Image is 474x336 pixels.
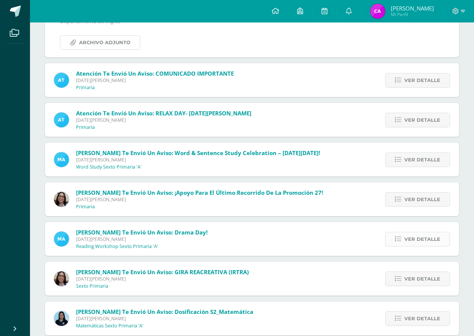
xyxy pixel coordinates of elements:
[404,312,440,326] span: Ver detalle
[404,153,440,167] span: Ver detalle
[404,232,440,246] span: Ver detalle
[76,315,253,322] span: [DATE][PERSON_NAME]
[76,77,234,84] span: [DATE][PERSON_NAME]
[76,164,142,170] p: Word Study Sexto Primaria 'A'
[54,152,69,167] img: 51297686cd001f20f1b4136f7b1f914a.png
[76,189,323,196] span: [PERSON_NAME] te envió un aviso: ¡Apoyo para el Último Recorrido de la Promoción 27!
[54,231,69,246] img: 51297686cd001f20f1b4136f7b1f914a.png
[54,311,69,326] img: 1c2e75a0a924ffa84caa3ccf4b89f7cc.png
[404,113,440,127] span: Ver detalle
[76,70,234,77] span: Atención te envió un aviso: COMUNICADO IMPORTANTE
[76,308,253,315] span: [PERSON_NAME] te envió un aviso: Dosificación S2_Matemática
[76,157,320,163] span: [DATE][PERSON_NAME]
[76,276,249,282] span: [DATE][PERSON_NAME]
[76,149,320,157] span: [PERSON_NAME] te envió un aviso: Word & Sentence Study Celebration – [DATE][DATE]!
[76,283,108,289] p: Sexto Primaria
[76,109,251,117] span: Atención te envió un aviso: RELAX DAY- [DATE][PERSON_NAME]
[391,11,434,18] span: Mi Perfil
[76,117,251,123] span: [DATE][PERSON_NAME]
[76,196,323,203] span: [DATE][PERSON_NAME]
[54,73,69,88] img: 9fc725f787f6a993fc92a288b7a8b70c.png
[76,243,158,249] p: Reading Workshop Sexto Primaria 'A'
[76,323,144,329] p: Matemáticas Sexto Primaria 'A'
[76,236,208,242] span: [DATE][PERSON_NAME]
[54,112,69,127] img: 9fc725f787f6a993fc92a288b7a8b70c.png
[391,4,434,12] span: [PERSON_NAME]
[404,73,440,87] span: Ver detalle
[76,228,208,236] span: [PERSON_NAME] te envió un aviso: Drama Day!
[79,36,130,49] span: Archivo Adjunto
[370,4,385,19] img: 386326765ab7d4a173a90e2fe536d655.png
[76,85,95,91] p: Primaria
[60,35,140,50] a: Archivo Adjunto
[76,268,249,276] span: [PERSON_NAME] te envió un aviso: GIRA REACREATIVA (IRTRA)
[54,192,69,207] img: c9e471a3c4ae9baa2ac2f1025b3fcab6.png
[54,271,69,286] img: c9e471a3c4ae9baa2ac2f1025b3fcab6.png
[76,204,95,210] p: Primaria
[404,272,440,286] span: Ver detalle
[404,193,440,206] span: Ver detalle
[76,124,95,130] p: Primaria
